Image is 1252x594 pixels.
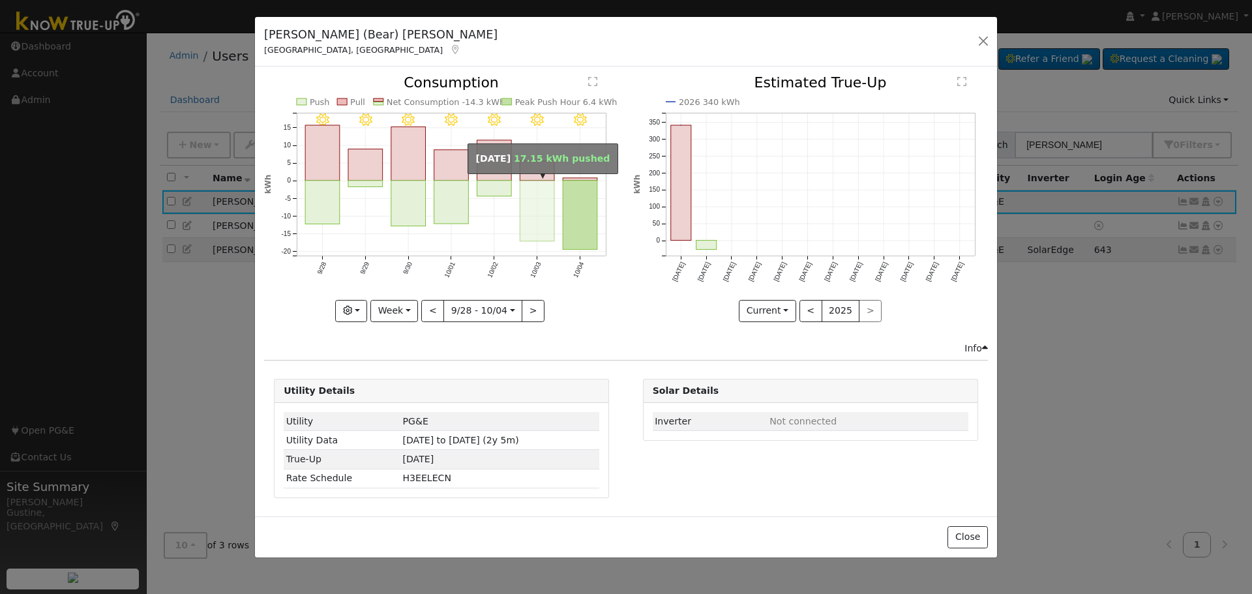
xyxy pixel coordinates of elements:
button: Current [739,300,796,322]
i: 9/30 - Clear [402,113,415,126]
td: Rate Schedule [284,469,400,488]
strong: Utility Details [284,385,355,396]
span: ID: null, authorized: None [769,416,837,426]
div: Info [964,342,988,355]
rect: onclick="" [434,181,469,224]
text: 9/29 [359,261,370,276]
text: [DATE] [772,261,787,282]
text: Push [310,97,330,107]
text: [DATE] [949,261,964,282]
text: 10/01 [443,261,457,279]
text: 10/04 [572,261,586,279]
strong: [DATE] [476,153,511,164]
rect: onclick="" [563,181,598,250]
rect: onclick="" [434,150,469,181]
rect: onclick="" [305,181,340,224]
span: ID: 16813706, authorized: 05/27/25 [403,416,428,426]
text: 15 [284,124,291,131]
rect: onclick="" [348,149,383,181]
text: 100 [649,203,660,211]
button: 9/28 - 10/04 [443,300,522,322]
i: 10/01 - Clear [445,113,458,126]
text: 9/28 [316,261,327,276]
button: < [799,300,822,322]
rect: onclick="" [391,127,426,181]
rect: onclick="" [305,125,340,181]
text:  [588,76,597,87]
text: [DATE] [899,261,914,282]
button: 2025 [822,300,860,322]
text: [DATE] [721,261,736,282]
text: 300 [649,136,660,143]
text: kWh [633,175,642,194]
button: Close [947,526,987,548]
text: 50 [652,220,660,228]
text: 2026 340 kWh [679,97,740,107]
text: 150 [649,186,660,194]
td: Utility Data [284,431,400,450]
circle: onclick="" [678,123,683,128]
text: 200 [649,170,660,177]
text: -15 [282,230,291,237]
text: -10 [282,213,291,220]
rect: onclick="" [477,181,512,196]
text:  [957,76,966,87]
i: 10/04 - Clear [574,113,587,126]
text: 5 [288,160,291,167]
text: [DATE] [874,261,889,282]
h5: [PERSON_NAME] (Bear) [PERSON_NAME] [264,26,498,43]
text: Pull [350,97,365,107]
text: 10/03 [529,261,543,279]
text: -20 [282,248,291,256]
text: Consumption [404,74,499,91]
text: 0 [656,237,660,245]
rect: onclick="" [477,140,512,181]
td: Utility [284,412,400,431]
text: [DATE] [924,261,939,282]
span: 17.15 kWh pushed [514,153,610,164]
text: 9/30 [402,261,413,276]
text: 350 [649,119,660,126]
text: kWh [263,175,273,194]
text: 10/02 [486,261,500,279]
text: Estimated True-Up [754,74,886,91]
text: [DATE] [797,261,812,282]
button: < [421,300,444,322]
text: Net Consumption -14.3 kWh [387,97,505,107]
i: 9/29 - MostlyClear [359,113,372,126]
span: [DATE] to [DATE] (2y 5m) [403,435,519,445]
text: Peak Push Hour 6.4 kWh [515,97,618,107]
span: [GEOGRAPHIC_DATA], [GEOGRAPHIC_DATA] [264,45,443,55]
td: [DATE] [400,450,599,469]
text: -5 [285,195,291,202]
text: [DATE] [747,261,762,282]
button: Week [370,300,418,322]
rect: onclick="" [348,181,383,187]
text: [DATE] [848,261,863,282]
span: X [403,473,451,483]
text: [DATE] [823,261,838,282]
td: Inverter [653,412,768,431]
rect: onclick="" [670,125,691,241]
rect: onclick="" [391,181,426,226]
text: [DATE] [671,261,686,282]
text: 10 [284,142,291,149]
a: Map [449,44,461,55]
text: [DATE] [696,261,711,282]
text: 0 [288,177,291,185]
strong: Solar Details [653,385,719,396]
rect: onclick="" [696,241,716,250]
i: 9/28 - Clear [316,113,329,126]
i: 10/02 - MostlyClear [488,113,501,126]
td: True-Up [284,450,400,469]
rect: onclick="" [520,181,555,241]
i: 10/03 - MostlyClear [531,113,544,126]
button: > [522,300,544,322]
text: 250 [649,153,660,160]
